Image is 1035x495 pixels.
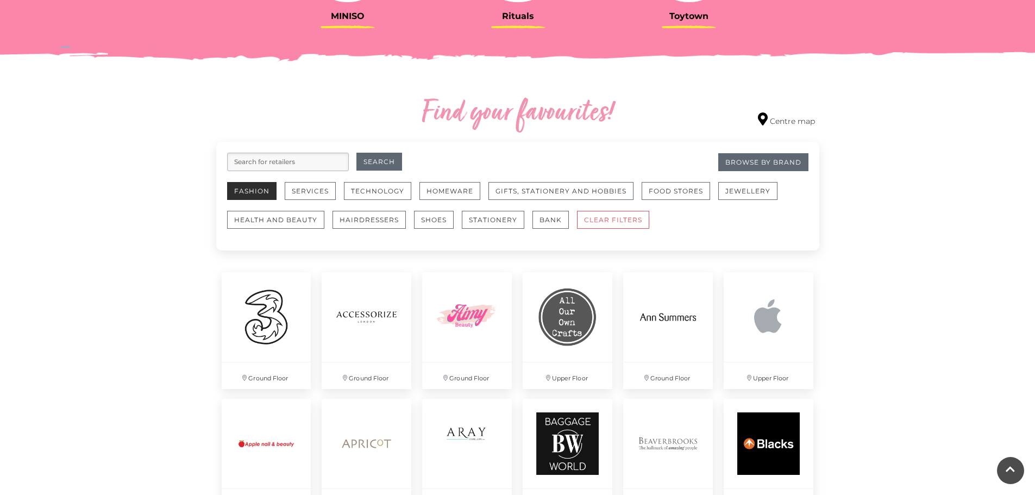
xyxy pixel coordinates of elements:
h2: Find your favourites! [319,96,716,131]
button: Food Stores [642,182,710,200]
p: Upper Floor [523,362,612,389]
button: Health and Beauty [227,211,324,229]
button: Search [356,153,402,171]
button: Homeware [419,182,480,200]
button: Technology [344,182,411,200]
a: Centre map [758,112,815,127]
button: Hairdressers [333,211,406,229]
a: Stationery [462,211,532,240]
a: Technology [344,182,419,211]
h3: MINISO [271,11,425,21]
p: Upper Floor [724,362,813,389]
a: Ground Floor [618,267,718,394]
button: Fashion [227,182,277,200]
h3: Rituals [441,11,595,21]
a: Hairdressers [333,211,414,240]
p: Ground Floor [623,362,713,389]
a: Ground Floor [316,267,417,394]
h3: Toytown [612,11,766,21]
button: CLEAR FILTERS [577,211,649,229]
p: Ground Floor [222,362,311,389]
button: Stationery [462,211,524,229]
a: Health and Beauty [227,211,333,240]
p: Ground Floor [322,362,411,389]
a: Browse By Brand [718,153,808,171]
button: Gifts, Stationery and Hobbies [488,182,633,200]
a: Ground Floor [417,267,517,394]
a: Gifts, Stationery and Hobbies [488,182,642,211]
button: Services [285,182,336,200]
a: Jewellery [718,182,786,211]
a: Upper Floor [517,267,618,394]
a: Shoes [414,211,462,240]
p: Ground Floor [422,362,512,389]
a: Homeware [419,182,488,211]
button: Shoes [414,211,454,229]
a: Services [285,182,344,211]
a: Ground Floor [216,267,317,394]
a: Bank [532,211,577,240]
input: Search for retailers [227,153,349,171]
a: Upper Floor [718,267,819,394]
a: Food Stores [642,182,718,211]
button: Bank [532,211,569,229]
a: CLEAR FILTERS [577,211,657,240]
button: Jewellery [718,182,777,200]
a: Fashion [227,182,285,211]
